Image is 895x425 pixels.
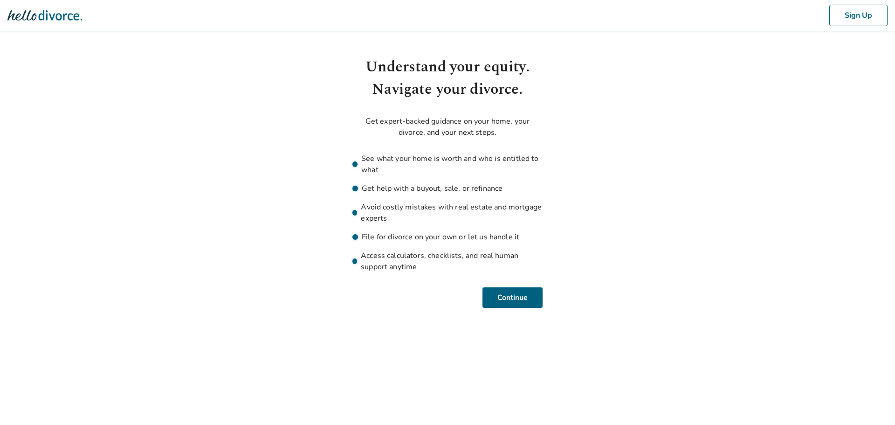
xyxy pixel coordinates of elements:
h1: Understand your equity. Navigate your divorce. [352,56,543,101]
li: Access calculators, checklists, and real human support anytime [352,250,543,272]
button: Sign Up [829,5,888,26]
img: Hello Divorce Logo [7,6,82,25]
li: Get help with a buyout, sale, or refinance [352,183,543,194]
li: See what your home is worth and who is entitled to what [352,153,543,175]
p: Get expert-backed guidance on your home, your divorce, and your next steps. [352,116,543,138]
li: Avoid costly mistakes with real estate and mortgage experts [352,202,543,224]
button: Continue [482,287,543,308]
li: File for divorce on your own or let us handle it [352,231,543,243]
